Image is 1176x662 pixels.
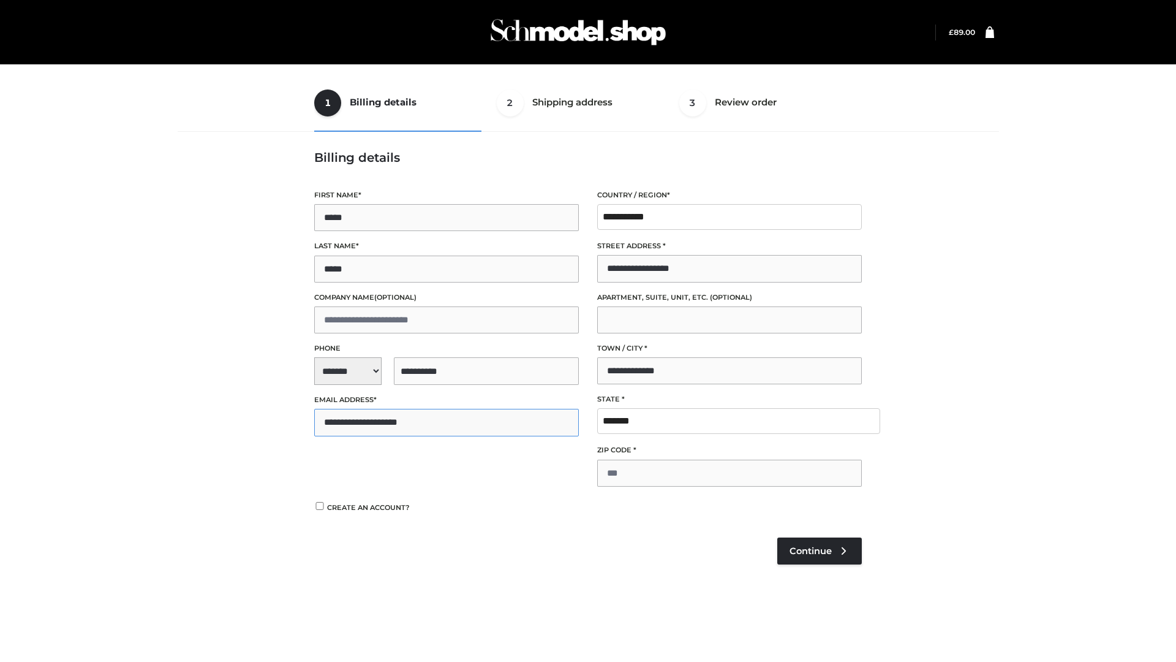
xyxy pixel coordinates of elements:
label: First name [314,189,579,201]
h3: Billing details [314,150,862,165]
span: (optional) [710,293,752,302]
a: Continue [777,538,862,565]
span: £ [949,28,954,37]
label: State [597,394,862,405]
label: Country / Region [597,189,862,201]
a: £89.00 [949,28,975,37]
input: Create an account? [314,502,325,510]
bdi: 89.00 [949,28,975,37]
label: Apartment, suite, unit, etc. [597,292,862,303]
span: Continue [790,546,832,557]
img: Schmodel Admin 964 [486,8,670,56]
label: Phone [314,343,579,354]
label: Town / City [597,343,862,354]
span: Create an account? [327,503,410,512]
label: Email address [314,394,579,406]
label: Last name [314,240,579,252]
label: Company name [314,292,579,303]
label: Street address [597,240,862,252]
span: (optional) [374,293,417,302]
label: ZIP Code [597,444,862,456]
